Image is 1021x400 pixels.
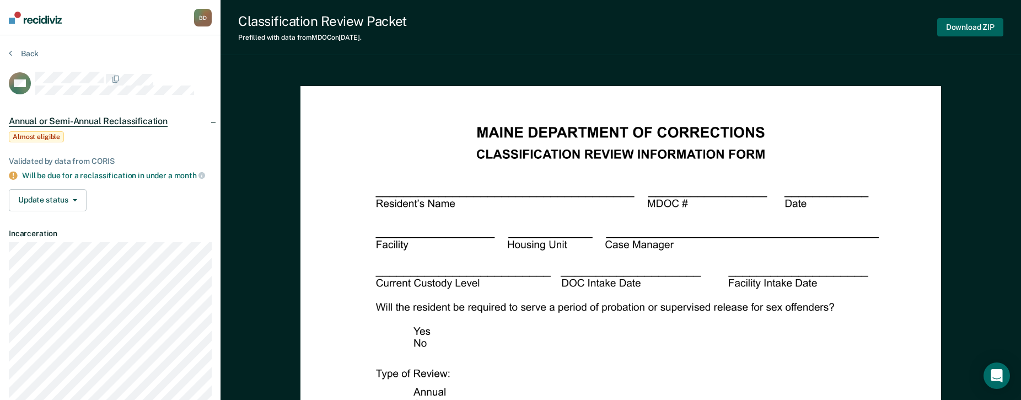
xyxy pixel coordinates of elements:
[984,362,1010,389] div: Open Intercom Messenger
[937,18,1003,36] button: Download ZIP
[9,131,64,142] span: Almost eligible
[9,157,212,166] div: Validated by data from CORIS
[238,34,407,41] div: Prefilled with data from MDOC on [DATE] .
[238,13,407,29] div: Classification Review Packet
[22,170,212,180] div: Will be due for a reclassification in under a month
[9,12,62,24] img: Recidiviz
[194,9,212,26] button: BD
[194,9,212,26] div: B D
[9,116,168,127] span: Annual or Semi-Annual Reclassification
[9,229,212,238] dt: Incarceration
[9,189,87,211] button: Update status
[9,49,39,58] button: Back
